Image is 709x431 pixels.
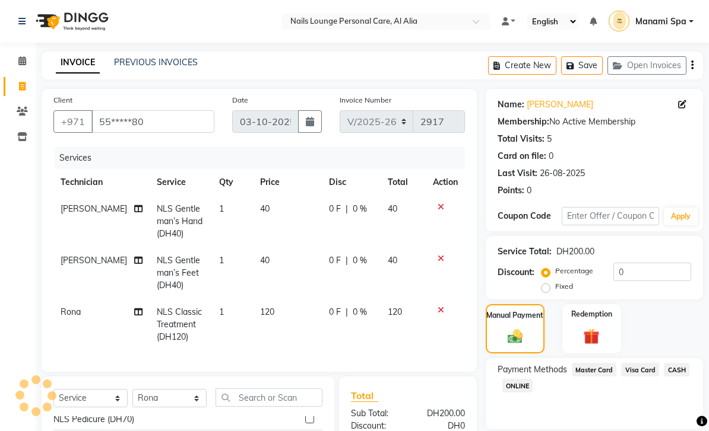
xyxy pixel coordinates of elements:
[556,245,594,258] div: DH200.00
[157,307,202,342] span: NLS Classic Treatment (DH120)
[30,5,112,38] img: logo
[53,95,72,106] label: Client
[219,203,224,214] span: 1
[346,306,348,318] span: |
[322,169,381,196] th: Disc
[253,169,322,196] th: Price
[578,327,604,347] img: _gift.svg
[346,203,348,215] span: |
[498,363,567,376] span: Payment Methods
[486,310,543,321] label: Manual Payment
[547,133,552,145] div: 5
[353,203,367,215] span: 0 %
[555,281,573,292] label: Fixed
[219,255,224,266] span: 1
[621,363,659,376] span: Visa Card
[340,95,391,106] label: Invoice Number
[388,255,397,266] span: 40
[609,11,629,31] img: Manami Spa
[56,52,100,74] a: INVOICE
[381,169,425,196] th: Total
[219,307,224,317] span: 1
[549,150,553,162] div: 0
[53,413,134,426] div: NLS Pedicure (DH70)
[353,306,367,318] span: 0 %
[61,203,127,214] span: [PERSON_NAME]
[408,407,474,420] div: DH200.00
[540,167,585,180] div: 26-08-2025
[498,245,552,258] div: Service Total:
[61,307,81,317] span: Rona
[157,203,202,239] span: NLS Gentleman’s Hand (DH40)
[329,254,341,267] span: 0 F
[232,95,248,106] label: Date
[53,169,150,196] th: Technician
[114,57,198,68] a: PREVIOUS INVOICES
[555,266,593,276] label: Percentage
[91,110,214,133] input: Search by Name/Mobile/Email/Code
[260,307,274,317] span: 120
[150,169,212,196] th: Service
[571,309,612,320] label: Redemption
[346,254,348,267] span: |
[561,56,603,75] button: Save
[388,307,402,317] span: 120
[498,184,524,197] div: Points:
[342,407,408,420] div: Sub Total:
[157,255,200,290] span: NLS Gentleman’s Feet (DH40)
[502,379,533,392] span: ONLINE
[498,116,549,128] div: Membership:
[488,56,556,75] button: Create New
[426,169,465,196] th: Action
[664,207,698,225] button: Apply
[260,255,270,266] span: 40
[353,254,367,267] span: 0 %
[498,98,524,111] div: Name:
[498,150,546,162] div: Card on file:
[527,184,531,197] div: 0
[498,167,537,180] div: Last Visit:
[498,116,691,128] div: No Active Membership
[498,210,562,222] div: Coupon Code
[260,203,270,214] span: 40
[55,147,474,169] div: Services
[388,203,397,214] span: 40
[53,110,93,133] button: +971
[351,390,378,402] span: Total
[61,255,127,266] span: [PERSON_NAME]
[562,207,659,225] input: Enter Offer / Coupon Code
[607,56,686,75] button: Open Invoices
[664,363,689,376] span: CASH
[527,98,593,111] a: [PERSON_NAME]
[498,266,534,279] div: Discount:
[329,306,341,318] span: 0 F
[503,328,527,345] img: _cash.svg
[329,203,341,215] span: 0 F
[216,388,322,407] input: Search or Scan
[635,15,686,28] span: Manami Spa
[572,363,617,376] span: Master Card
[212,169,253,196] th: Qty
[498,133,545,145] div: Total Visits:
